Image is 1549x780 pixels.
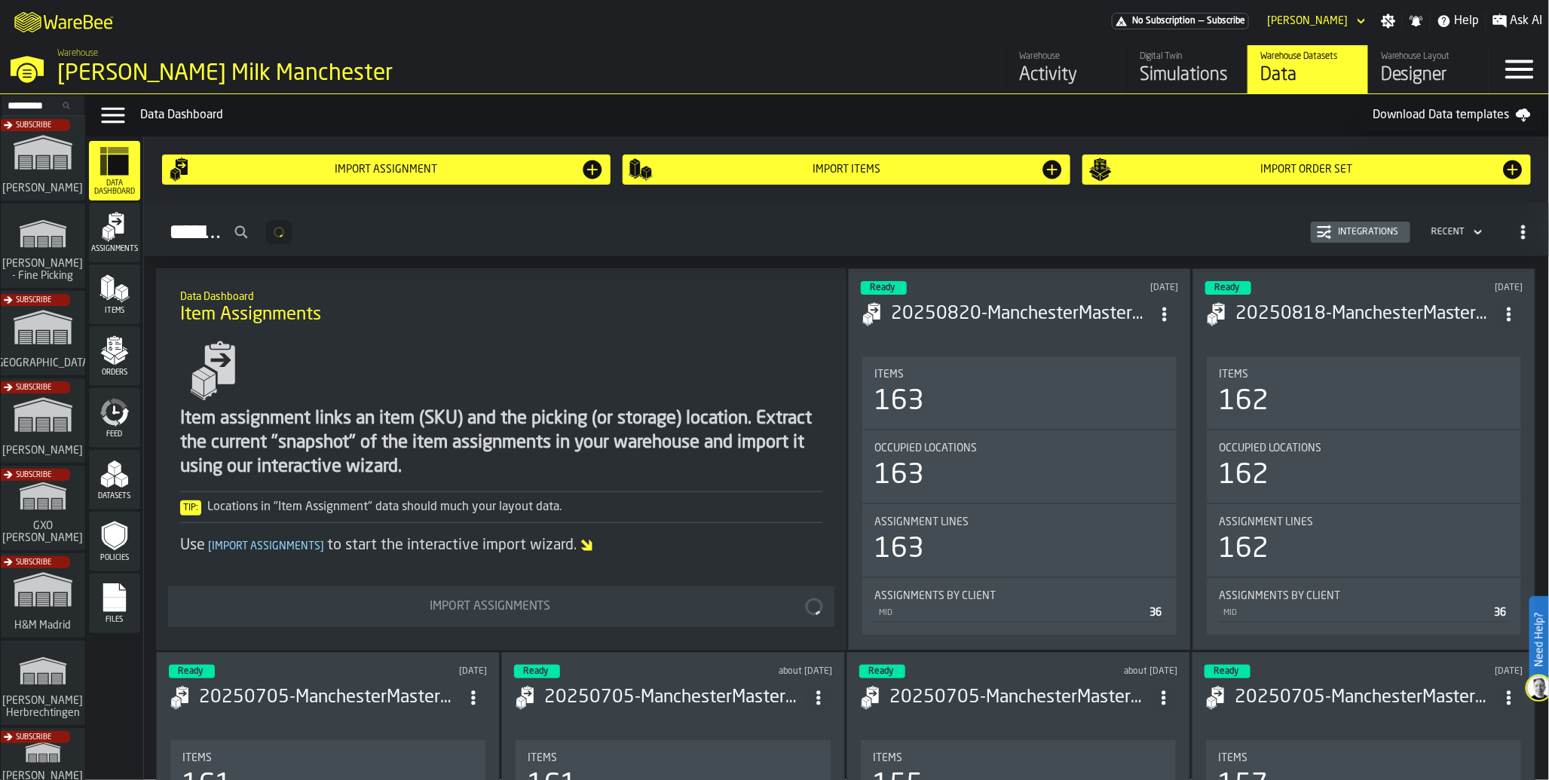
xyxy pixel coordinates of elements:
[1219,442,1321,454] span: Occupied Locations
[862,578,1177,635] div: stat-Assignments by Client
[180,498,822,516] div: Locations in "Item Assignment" data should much your layout data.
[868,667,893,676] span: Ready
[523,667,548,676] span: Ready
[89,574,140,634] li: menu Files
[873,752,1164,764] div: Title
[16,558,51,567] span: Subscribe
[1044,283,1178,293] div: Updated: 8/20/2025, 3:48:32 PM Created: 8/20/2025, 3:48:28 PM
[1311,222,1410,243] button: button-Integrations
[528,752,819,764] div: Title
[168,586,834,627] button: button-Import Assignments
[1219,460,1269,491] div: 162
[877,608,1143,618] div: MID
[1219,387,1269,417] div: 162
[874,442,1165,454] div: Title
[156,268,846,650] div: ItemListCard-
[874,460,924,491] div: 163
[544,686,805,710] h3: 20250705-ManchesterMasterSheet.csv
[859,665,905,678] div: status-3 2
[89,326,140,387] li: menu Orders
[89,616,140,624] span: Files
[874,534,924,564] div: 163
[177,598,803,616] div: Import Assignments
[1112,13,1249,29] div: Menu Subscription
[16,471,51,479] span: Subscribe
[1150,607,1162,618] span: 36
[1198,16,1204,26] span: —
[1218,752,1509,764] div: Title
[1494,607,1506,618] span: 36
[1235,686,1495,710] h3: 20250705-ManchesterMasterSheet.csv
[199,686,460,710] div: 20250705-ManchesterMasterSheet.csv
[1235,302,1495,326] h3: 20250818-ManchesterMasterSheet.csv
[697,666,832,677] div: Updated: 7/28/2025, 4:58:34 PM Created: 7/28/2025, 4:58:30 PM
[57,48,98,59] span: Warehouse
[514,665,560,678] div: status-3 2
[862,356,1177,429] div: stat-Items
[1192,268,1535,650] div: ItemListCard-DashboardItemContainer
[89,141,140,201] li: menu Data Dashboard
[1112,13,1249,29] a: link-to-/wh/i/b09612b5-e9f1-4a3a-b0a4-784729d61419/pricing/
[874,516,1165,528] div: Title
[1,203,85,291] a: link-to-/wh/i/48cbecf7-1ea2-4bc9-a439-03d5b66e1a58/simulations
[874,590,1165,602] div: Title
[874,602,1165,622] div: StatList-item-MID
[1219,369,1248,381] span: Items
[848,268,1191,650] div: ItemListCard-DashboardItemContainer
[89,265,140,325] li: menu Items
[1247,45,1368,93] a: link-to-/wh/i/b09612b5-e9f1-4a3a-b0a4-784729d61419/data
[89,369,140,377] span: Orders
[1219,590,1509,602] div: Title
[178,667,203,676] span: Ready
[89,307,140,315] span: Items
[89,512,140,572] li: menu Policies
[861,353,1178,638] section: card-AssignmentDashboardCard
[528,752,557,764] span: Items
[1082,154,1531,185] button: button-Import Order Set
[1019,63,1115,87] div: Activity
[92,100,134,130] label: button-toggle-Data Menu
[1207,16,1245,26] span: Subscribe
[352,666,487,677] div: Updated: 8/11/2025, 3:58:22 PM Created: 8/11/2025, 3:58:18 PM
[1219,516,1509,528] div: Title
[320,541,324,552] span: ]
[1511,12,1543,30] span: Ask AI
[1219,590,1340,602] span: Assignments by Client
[1261,12,1369,30] div: DropdownMenuValue-Ana Milicic
[1214,667,1238,676] span: Ready
[1455,12,1480,30] span: Help
[89,554,140,562] span: Policies
[168,280,834,335] div: title-Item Assignments
[889,686,1150,710] h3: 20250705-ManchesterMasterSheet.csv
[1219,369,1509,381] div: Title
[1368,45,1489,93] a: link-to-/wh/i/b09612b5-e9f1-4a3a-b0a4-784729d61419/designer
[180,500,201,515] span: Tip:
[861,281,907,295] div: status-3 2
[874,442,977,454] span: Occupied Locations
[205,541,327,552] span: Import Assignments
[862,504,1177,577] div: stat-Assignment lines
[1042,666,1177,677] div: Updated: 7/10/2025, 1:57:00 PM Created: 7/10/2025, 1:56:54 PM
[1019,51,1115,62] div: Warehouse
[623,154,1071,185] button: button-Import Items
[89,203,140,263] li: menu Assignments
[1381,51,1477,62] div: Warehouse Layout
[874,369,1165,381] div: Title
[89,245,140,253] span: Assignments
[89,388,140,448] li: menu Feed
[1207,430,1521,503] div: stat-Occupied Locations
[140,106,1361,124] div: Data Dashboard
[57,60,464,87] div: [PERSON_NAME] Milk Manchester
[1006,45,1127,93] a: link-to-/wh/i/b09612b5-e9f1-4a3a-b0a4-784729d61419/feed/
[16,121,51,130] span: Subscribe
